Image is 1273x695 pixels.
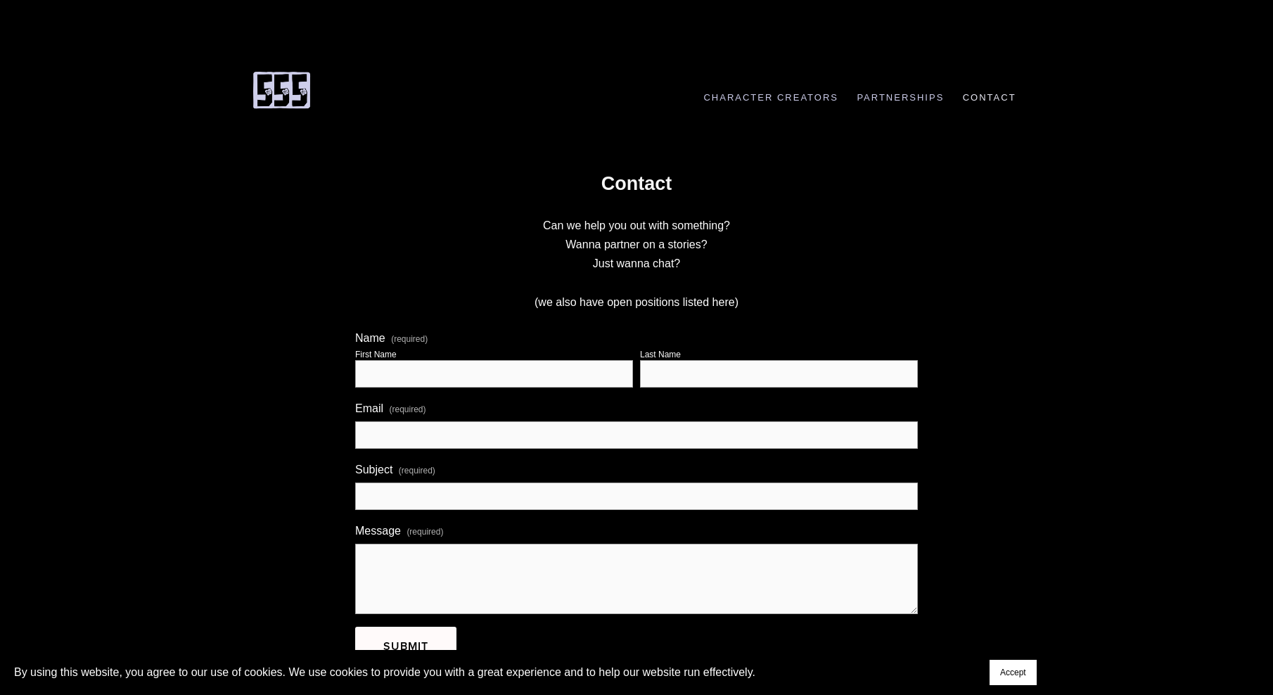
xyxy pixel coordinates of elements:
[355,402,383,415] span: Email
[640,350,681,359] div: Last Name
[355,293,918,312] p: (we also have open positions listed here)
[850,92,952,103] a: Partnerships
[391,335,428,343] span: (required)
[355,464,392,476] span: Subject
[355,172,918,196] h1: Contact
[355,350,397,359] div: First Name
[990,660,1037,685] button: Accept
[355,332,385,345] span: Name
[250,78,313,99] a: 555 Comic
[399,461,435,480] span: (required)
[955,92,1023,103] a: Contact
[355,216,918,274] p: Can we help you out with something? Wanna partner on a stories? Just wanna chat?
[407,523,443,541] span: (required)
[14,663,755,682] p: By using this website, you agree to our use of cookies. We use cookies to provide you with a grea...
[250,70,313,110] img: 555 Comic
[1000,668,1026,677] span: Accept
[383,638,428,654] span: Submit
[696,92,845,103] a: Character Creators
[355,525,401,537] span: Message
[389,400,426,419] span: (required)
[355,627,456,665] button: SubmitSubmit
